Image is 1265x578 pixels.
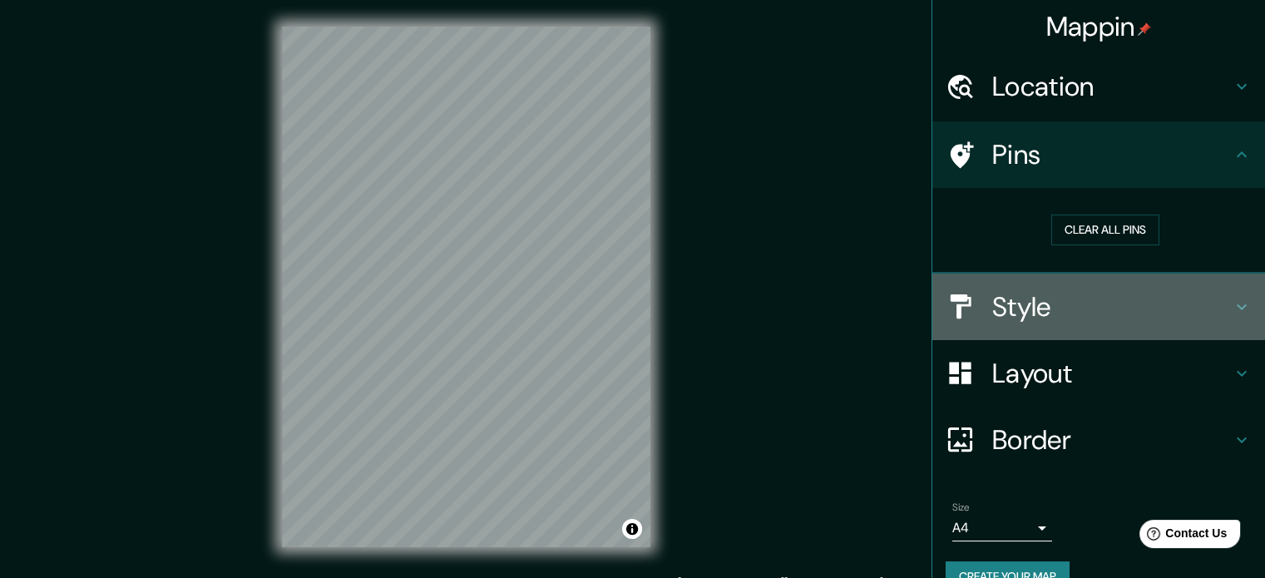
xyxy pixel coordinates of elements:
[992,70,1232,103] h4: Location
[932,53,1265,120] div: Location
[992,138,1232,171] h4: Pins
[1138,22,1151,36] img: pin-icon.png
[952,500,970,514] label: Size
[932,407,1265,473] div: Border
[932,121,1265,188] div: Pins
[1051,215,1159,245] button: Clear all pins
[932,274,1265,340] div: Style
[992,423,1232,457] h4: Border
[1117,513,1247,560] iframe: Help widget launcher
[282,27,650,547] canvas: Map
[622,519,642,539] button: Toggle attribution
[1046,10,1152,43] h4: Mappin
[992,290,1232,324] h4: Style
[992,357,1232,390] h4: Layout
[952,515,1052,541] div: A4
[932,340,1265,407] div: Layout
